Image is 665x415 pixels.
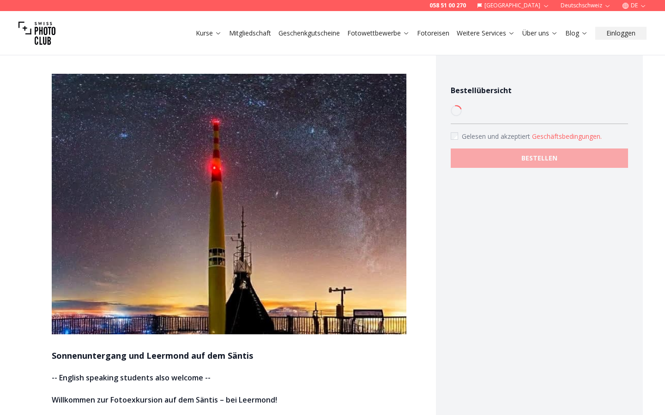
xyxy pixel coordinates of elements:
[595,27,647,40] button: Einloggen
[457,29,515,38] a: Weitere Services
[413,27,453,40] button: Fotoreisen
[344,27,413,40] button: Fotowettbewerbe
[451,85,628,96] h4: Bestellübersicht
[52,395,277,405] strong: Willkommen zur Fotoexkursion auf dem Säntis – bei Leermond!
[275,27,344,40] button: Geschenkgutscheine
[52,373,211,383] strong: -- English speaking students also welcome --
[451,148,628,168] button: BESTELLEN
[451,132,458,140] input: Accept terms
[278,29,340,38] a: Geschenkgutscheine
[225,27,275,40] button: Mitgliedschaft
[52,349,406,362] h1: Sonnenuntergang und Leermond auf dem Säntis
[347,29,410,38] a: Fotowettbewerbe
[522,29,558,38] a: Über uns
[429,2,466,9] a: 058 51 00 270
[453,27,519,40] button: Weitere Services
[417,29,449,38] a: Fotoreisen
[562,27,592,40] button: Blog
[192,27,225,40] button: Kurse
[565,29,588,38] a: Blog
[229,29,271,38] a: Mitgliedschaft
[521,154,557,163] b: BESTELLEN
[52,74,406,334] img: Sonnenuntergang und Leermond auf dem Säntis
[196,29,222,38] a: Kurse
[18,15,55,52] img: Swiss photo club
[532,132,602,141] button: Accept termsGelesen und akzeptiert
[462,132,532,141] span: Gelesen und akzeptiert
[519,27,562,40] button: Über uns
